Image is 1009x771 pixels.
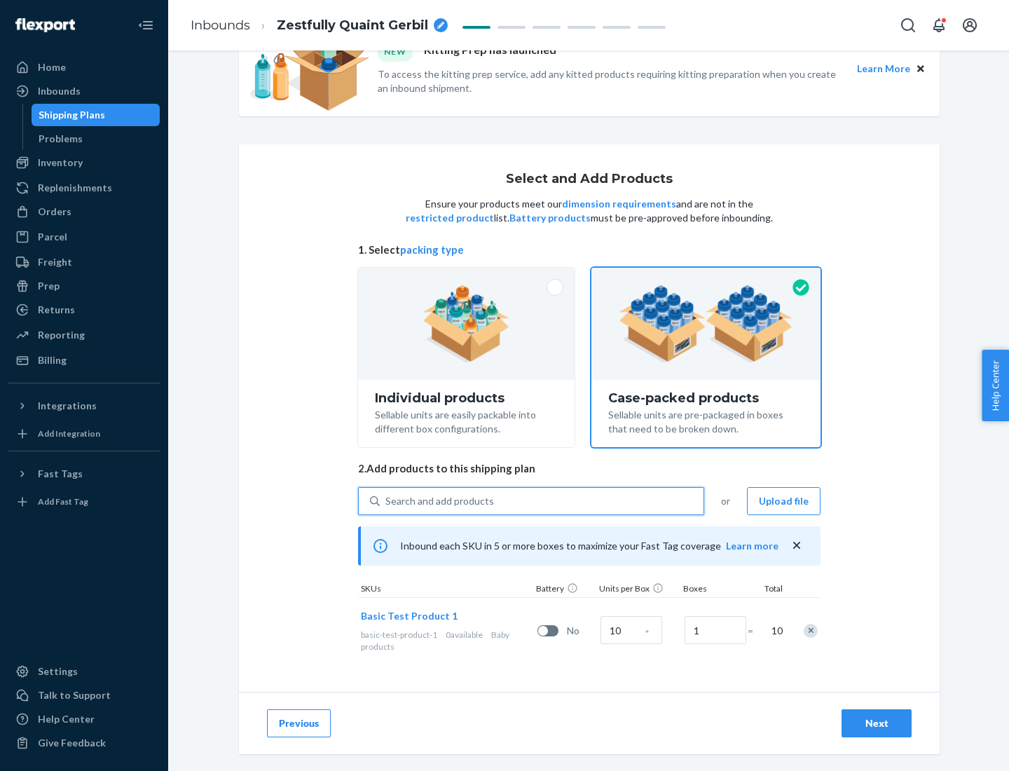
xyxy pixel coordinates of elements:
[747,487,821,515] button: Upload file
[446,629,483,640] span: 0 available
[406,211,494,225] button: restricted product
[8,395,160,417] button: Integrations
[361,629,532,653] div: Baby products
[894,11,922,39] button: Open Search Box
[8,177,160,199] a: Replenishments
[38,156,83,170] div: Inventory
[38,496,88,507] div: Add Fast Tag
[8,226,160,248] a: Parcel
[38,353,67,367] div: Billing
[38,303,75,317] div: Returns
[8,151,160,174] a: Inventory
[375,391,558,405] div: Individual products
[506,172,673,186] h1: Select and Add Products
[8,349,160,371] a: Billing
[8,275,160,297] a: Prep
[179,5,459,46] ol: breadcrumbs
[8,423,160,445] a: Add Integration
[608,391,804,405] div: Case-packed products
[8,56,160,79] a: Home
[39,108,105,122] div: Shipping Plans
[361,629,437,640] span: basic-test-product-1
[38,279,60,293] div: Prep
[8,80,160,102] a: Inbounds
[424,42,556,61] p: Kitting Prep has launched
[267,709,331,737] button: Previous
[853,716,900,730] div: Next
[8,684,160,707] a: Talk to Support
[277,17,428,35] span: Zestfully Quaint Gerbil
[533,582,596,597] div: Battery
[8,463,160,485] button: Fast Tags
[38,428,100,439] div: Add Integration
[857,61,910,76] button: Learn More
[32,128,160,150] a: Problems
[423,285,510,362] img: individual-pack.facf35554cb0f1810c75b2bd6df2d64e.png
[8,491,160,513] a: Add Fast Tag
[191,18,250,33] a: Inbounds
[726,539,778,553] button: Learn more
[8,324,160,346] a: Reporting
[925,11,953,39] button: Open notifications
[38,467,83,481] div: Fast Tags
[38,255,72,269] div: Freight
[8,708,160,730] a: Help Center
[721,494,730,508] span: or
[400,243,464,257] button: packing type
[769,624,783,638] span: 10
[8,200,160,223] a: Orders
[375,405,558,436] div: Sellable units are easily packable into different box configurations.
[38,328,85,342] div: Reporting
[38,712,95,726] div: Help Center
[8,299,160,321] a: Returns
[8,732,160,754] button: Give Feedback
[913,61,928,76] button: Close
[804,624,818,638] div: Remove Item
[680,582,750,597] div: Boxes
[38,84,81,98] div: Inbounds
[358,582,533,597] div: SKUs
[132,11,160,39] button: Close Navigation
[15,18,75,32] img: Flexport logo
[38,60,66,74] div: Home
[748,624,762,638] span: =
[596,582,680,597] div: Units per Box
[378,67,844,95] p: To access the kitting prep service, add any kitted products requiring kitting preparation when yo...
[685,616,746,644] input: Number of boxes
[567,624,595,638] span: No
[38,688,111,702] div: Talk to Support
[38,230,67,244] div: Parcel
[956,11,984,39] button: Open account menu
[562,197,676,211] button: dimension requirements
[38,664,78,678] div: Settings
[509,211,591,225] button: Battery products
[404,197,774,225] p: Ensure your products meet our and are not in the list. must be pre-approved before inbounding.
[38,205,71,219] div: Orders
[358,243,821,257] span: 1. Select
[361,609,458,623] button: Basic Test Product 1
[750,582,785,597] div: Total
[600,616,662,644] input: Case Quantity
[38,399,97,413] div: Integrations
[38,181,112,195] div: Replenishments
[358,526,821,566] div: Inbound each SKU in 5 or more boxes to maximize your Fast Tag coverage
[32,104,160,126] a: Shipping Plans
[8,251,160,273] a: Freight
[619,285,793,362] img: case-pack.59cecea509d18c883b923b81aeac6d0b.png
[8,660,160,683] a: Settings
[361,610,458,622] span: Basic Test Product 1
[378,42,413,61] div: NEW
[790,538,804,553] button: close
[38,736,106,750] div: Give Feedback
[358,461,821,476] span: 2. Add products to this shipping plan
[39,132,83,146] div: Problems
[842,709,912,737] button: Next
[385,494,494,508] div: Search and add products
[982,350,1009,421] button: Help Center
[608,405,804,436] div: Sellable units are pre-packaged in boxes that need to be broken down.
